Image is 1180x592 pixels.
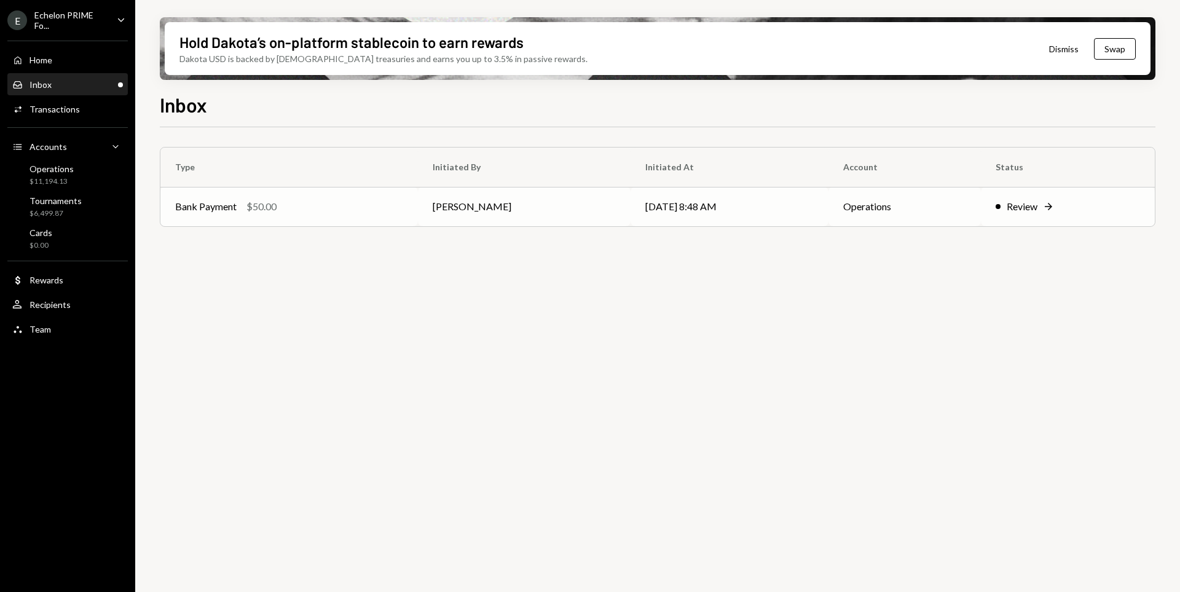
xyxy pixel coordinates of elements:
[418,187,631,226] td: [PERSON_NAME]
[7,293,128,315] a: Recipients
[1007,199,1037,214] div: Review
[7,135,128,157] a: Accounts
[29,55,52,65] div: Home
[631,187,828,226] td: [DATE] 8:48 AM
[29,208,82,219] div: $6,499.87
[160,148,418,187] th: Type
[7,224,128,253] a: Cards$0.00
[828,187,981,226] td: Operations
[631,148,828,187] th: Initiated At
[179,52,588,65] div: Dakota USD is backed by [DEMOGRAPHIC_DATA] treasuries and earns you up to 3.5% in passive rewards.
[1094,38,1136,60] button: Swap
[29,299,71,310] div: Recipients
[828,148,981,187] th: Account
[7,318,128,340] a: Team
[29,176,74,187] div: $11,194.13
[29,240,52,251] div: $0.00
[246,199,277,214] div: $50.00
[29,324,51,334] div: Team
[29,164,74,174] div: Operations
[7,73,128,95] a: Inbox
[179,32,524,52] div: Hold Dakota’s on-platform stablecoin to earn rewards
[981,148,1155,187] th: Status
[7,192,128,221] a: Tournaments$6,499.87
[7,10,27,30] div: E
[7,269,128,291] a: Rewards
[7,160,128,189] a: Operations$11,194.13
[7,98,128,120] a: Transactions
[29,79,52,90] div: Inbox
[34,10,107,31] div: Echelon PRIME Fo...
[29,275,63,285] div: Rewards
[29,141,67,152] div: Accounts
[160,92,207,117] h1: Inbox
[7,49,128,71] a: Home
[29,104,80,114] div: Transactions
[175,199,237,214] div: Bank Payment
[1034,34,1094,63] button: Dismiss
[29,227,52,238] div: Cards
[418,148,631,187] th: Initiated By
[29,195,82,206] div: Tournaments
